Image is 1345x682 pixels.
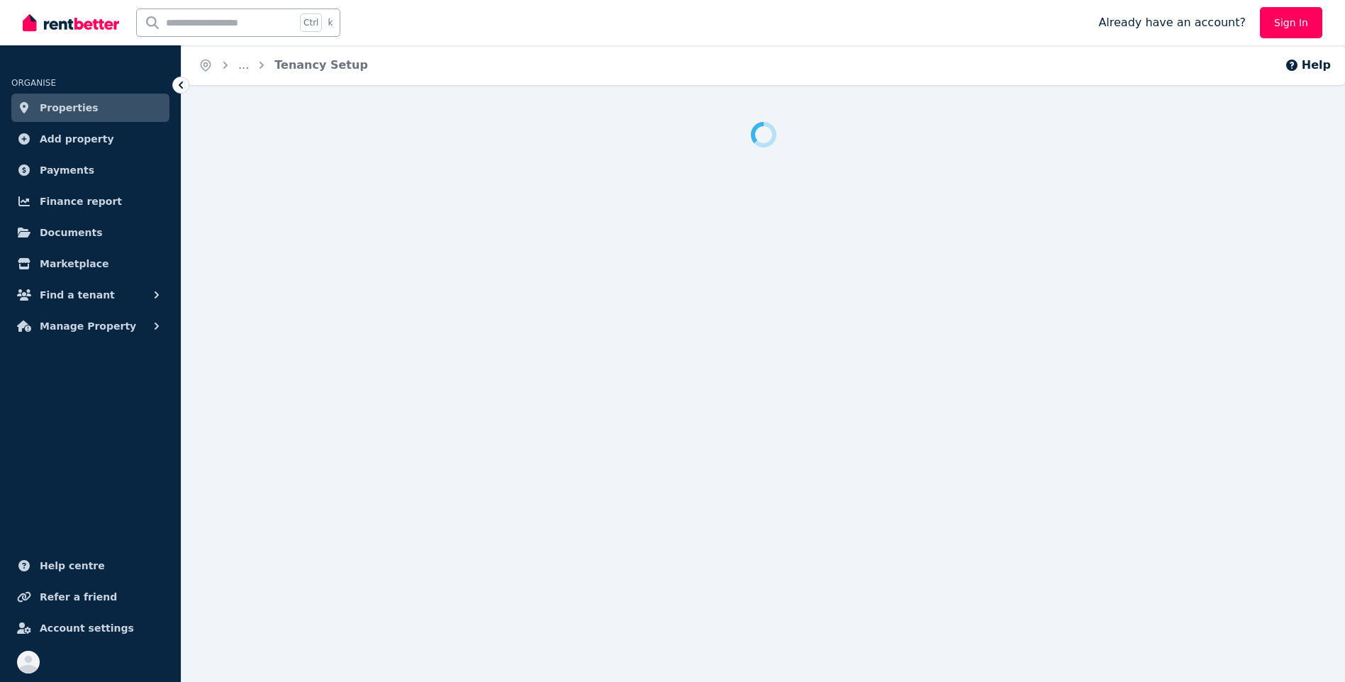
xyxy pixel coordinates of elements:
span: k [328,17,333,28]
span: Ctrl [300,13,322,32]
span: Marketplace [40,255,108,272]
button: Find a tenant [11,281,169,309]
span: Help centre [40,557,105,574]
a: Payments [11,156,169,184]
button: Help [1285,57,1331,74]
span: Find a tenant [40,286,115,303]
span: Tenancy Setup [274,57,368,74]
img: RentBetter [23,12,119,33]
span: Account settings [40,620,134,637]
a: Account settings [11,614,169,642]
span: Properties [40,99,99,116]
span: Already have an account? [1098,14,1246,31]
a: ... [238,58,249,72]
a: Refer a friend [11,583,169,611]
span: Documents [40,224,103,241]
nav: Breadcrumb [182,45,385,85]
a: Finance report [11,187,169,216]
span: ORGANISE [11,78,56,88]
a: Add property [11,125,169,153]
a: Help centre [11,552,169,580]
a: Sign In [1260,7,1322,38]
a: Properties [11,94,169,122]
a: Documents [11,218,169,247]
span: Refer a friend [40,588,117,605]
span: Add property [40,130,114,147]
span: Finance report [40,193,122,210]
button: Manage Property [11,312,169,340]
a: Marketplace [11,250,169,278]
span: Payments [40,162,94,179]
span: Manage Property [40,318,136,335]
